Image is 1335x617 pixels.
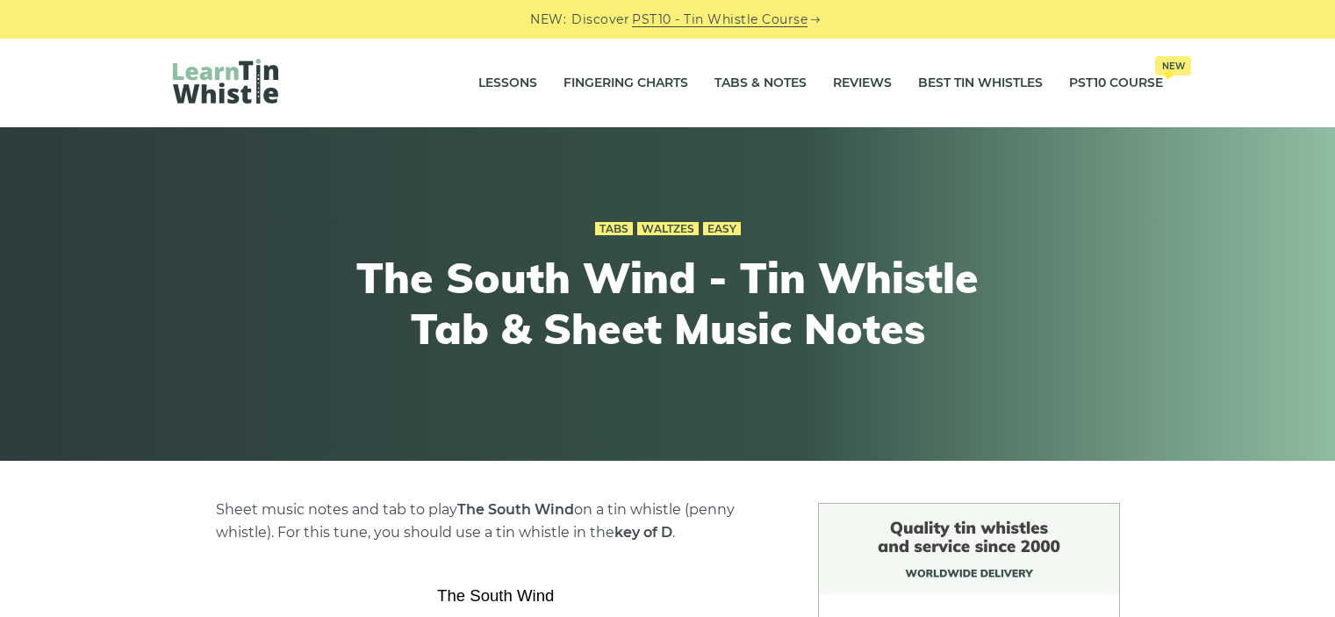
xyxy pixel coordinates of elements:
[714,61,807,105] a: Tabs & Notes
[918,61,1043,105] a: Best Tin Whistles
[173,59,278,104] img: LearnTinWhistle.com
[703,222,741,236] a: Easy
[1069,61,1163,105] a: PST10 CourseNew
[614,524,672,541] strong: key of D
[457,501,574,518] strong: The South Wind
[595,222,633,236] a: Tabs
[833,61,892,105] a: Reviews
[637,222,699,236] a: Waltzes
[478,61,537,105] a: Lessons
[1155,56,1191,75] span: New
[216,499,776,544] p: Sheet music notes and tab to play on a tin whistle (penny whistle). For this tune, you should use...
[563,61,688,105] a: Fingering Charts
[345,253,991,354] h1: The South Wind - Tin Whistle Tab & Sheet Music Notes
